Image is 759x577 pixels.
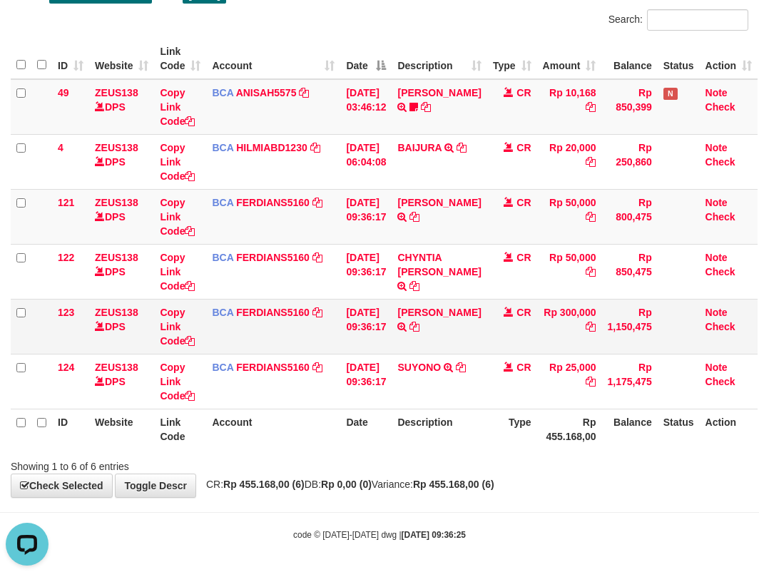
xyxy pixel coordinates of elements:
[516,362,531,373] span: CR
[537,134,602,189] td: Rp 20,000
[312,362,322,373] a: Copy FERDIANS5160 to clipboard
[705,142,728,153] a: Note
[236,142,307,153] a: HILMIABD1230
[160,197,195,237] a: Copy Link Code
[212,307,233,318] span: BCA
[223,479,305,490] strong: Rp 455.168,00 (6)
[601,299,657,354] td: Rp 1,150,475
[586,376,596,387] a: Copy Rp 25,000 to clipboard
[705,197,728,208] a: Note
[658,39,700,79] th: Status
[11,454,305,474] div: Showing 1 to 6 of 6 entries
[705,266,735,277] a: Check
[58,362,74,373] span: 124
[340,244,392,299] td: [DATE] 09:36:17
[586,321,596,332] a: Copy Rp 300,000 to clipboard
[487,39,537,79] th: Type: activate to sort column ascending
[457,142,467,153] a: Copy BAIJURA to clipboard
[537,299,602,354] td: Rp 300,000
[340,409,392,449] th: Date
[537,39,602,79] th: Amount: activate to sort column ascending
[705,252,728,263] a: Note
[340,134,392,189] td: [DATE] 06:04:08
[95,197,138,208] a: ZEUS138
[212,197,233,208] span: BCA
[95,87,138,98] a: ZEUS138
[397,87,481,98] a: [PERSON_NAME]
[516,307,531,318] span: CR
[154,39,206,79] th: Link Code: activate to sort column ascending
[89,354,154,409] td: DPS
[397,307,481,318] a: [PERSON_NAME]
[236,307,310,318] a: FERDIANS5160
[206,39,340,79] th: Account: activate to sort column ascending
[160,362,195,402] a: Copy Link Code
[11,474,113,498] a: Check Selected
[413,479,494,490] strong: Rp 455.168,00 (6)
[52,409,89,449] th: ID
[537,409,602,449] th: Rp 455.168,00
[705,376,735,387] a: Check
[421,101,431,113] a: Copy INA PAUJANAH to clipboard
[516,197,531,208] span: CR
[95,142,138,153] a: ZEUS138
[212,142,233,153] span: BCA
[95,252,138,263] a: ZEUS138
[586,211,596,223] a: Copy Rp 50,000 to clipboard
[700,409,758,449] th: Action
[409,280,419,292] a: Copy CHYNTIA INDRA DEWI to clipboard
[340,299,392,354] td: [DATE] 09:36:17
[299,87,309,98] a: Copy ANISAH5575 to clipboard
[89,39,154,79] th: Website: activate to sort column ascending
[236,252,310,263] a: FERDIANS5160
[6,6,49,48] button: Open LiveChat chat widget
[340,39,392,79] th: Date: activate to sort column descending
[601,134,657,189] td: Rp 250,860
[206,409,340,449] th: Account
[658,409,700,449] th: Status
[89,189,154,244] td: DPS
[340,354,392,409] td: [DATE] 09:36:17
[700,39,758,79] th: Action: activate to sort column ascending
[601,409,657,449] th: Balance
[663,88,678,100] span: Has Note
[321,479,372,490] strong: Rp 0,00 (0)
[397,197,481,208] a: [PERSON_NAME]
[586,156,596,168] a: Copy Rp 20,000 to clipboard
[89,244,154,299] td: DPS
[340,79,392,135] td: [DATE] 03:46:12
[293,530,466,540] small: code © [DATE]-[DATE] dwg |
[537,79,602,135] td: Rp 10,168
[705,101,735,113] a: Check
[199,479,494,490] span: CR: DB: Variance:
[236,197,310,208] a: FERDIANS5160
[516,142,531,153] span: CR
[236,362,310,373] a: FERDIANS5160
[586,101,596,113] a: Copy Rp 10,168 to clipboard
[537,189,602,244] td: Rp 50,000
[647,9,748,31] input: Search:
[312,252,322,263] a: Copy FERDIANS5160 to clipboard
[58,87,69,98] span: 49
[487,409,537,449] th: Type
[601,39,657,79] th: Balance
[312,307,322,318] a: Copy FERDIANS5160 to clipboard
[212,252,233,263] span: BCA
[312,197,322,208] a: Copy FERDIANS5160 to clipboard
[115,474,196,498] a: Toggle Descr
[212,87,233,98] span: BCA
[397,252,481,277] a: CHYNTIA [PERSON_NAME]
[409,321,419,332] a: Copy RAYHAN BAGASKARA to clipboard
[89,79,154,135] td: DPS
[608,9,748,31] label: Search:
[705,307,728,318] a: Note
[58,252,74,263] span: 122
[402,530,466,540] strong: [DATE] 09:36:25
[310,142,320,153] a: Copy HILMIABD1230 to clipboard
[705,362,728,373] a: Note
[160,252,195,292] a: Copy Link Code
[58,307,74,318] span: 123
[705,211,735,223] a: Check
[58,197,74,208] span: 121
[95,307,138,318] a: ZEUS138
